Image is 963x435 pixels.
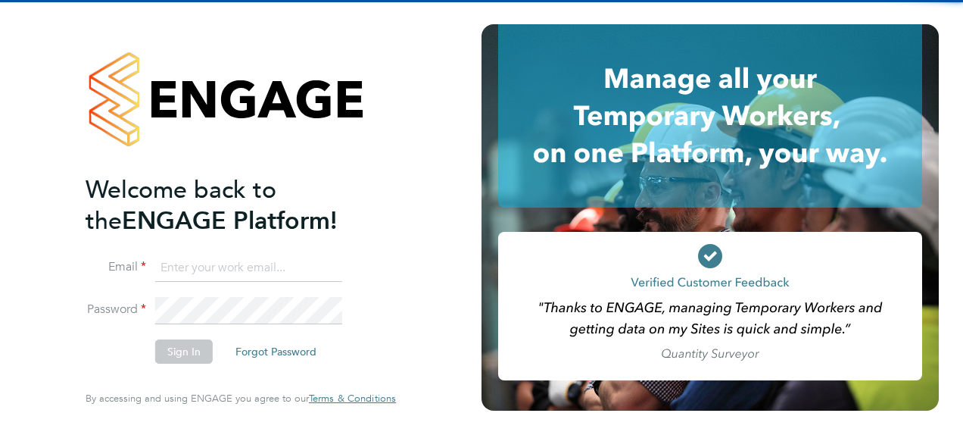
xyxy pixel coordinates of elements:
span: By accessing and using ENGAGE you agree to our [86,392,396,405]
label: Password [86,302,146,318]
a: Terms & Conditions [309,393,396,405]
h2: ENGAGE Platform! [86,174,381,236]
button: Sign In [155,340,213,364]
label: Email [86,259,146,275]
span: Welcome back to the [86,175,276,236]
input: Enter your work email... [155,255,342,282]
button: Forgot Password [223,340,329,364]
span: Terms & Conditions [309,392,396,405]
